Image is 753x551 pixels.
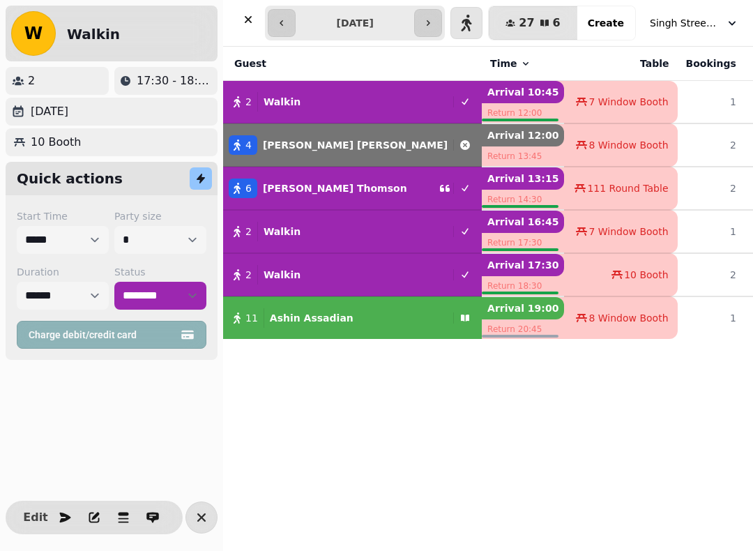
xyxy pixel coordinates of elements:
h2: Quick actions [17,169,123,188]
th: Bookings [678,47,745,81]
p: Return 20:45 [482,319,564,339]
p: Arrival 17:30 [482,254,564,276]
span: 8 Window Booth [588,138,668,152]
button: 2Walkin [223,258,482,292]
p: Return 18:30 [482,276,564,296]
p: Walkin [264,225,301,239]
th: Guest [223,47,482,81]
td: 2 [678,167,745,210]
p: Arrival 12:00 [482,124,564,146]
p: Return 14:30 [482,190,564,209]
p: 17:30 - 18:30 [137,73,212,89]
p: Walkin [264,268,301,282]
span: 27 [519,17,534,29]
th: Table [564,47,677,81]
p: Arrival 13:15 [482,167,564,190]
label: Duration [17,265,109,279]
p: Arrival 16:45 [482,211,564,233]
span: 11 [245,311,258,325]
span: Singh Street Bruntsfield [650,16,720,30]
span: 6 [553,17,561,29]
span: Edit [27,512,44,523]
label: Status [114,265,206,279]
td: 1 [678,210,745,253]
p: Return 17:30 [482,233,564,252]
button: Charge debit/credit card [17,321,206,349]
button: 11Ashin Assadian [223,301,482,335]
p: 10 Booth [31,134,81,151]
button: Edit [22,504,50,531]
span: 8 Window Booth [588,311,668,325]
button: 4[PERSON_NAME] [PERSON_NAME] [223,128,482,162]
button: 2Walkin [223,85,482,119]
td: 1 [678,81,745,124]
button: 6[PERSON_NAME] Thomson [223,172,482,205]
td: 2 [678,123,745,167]
span: Charge debit/credit card [29,330,178,340]
span: 4 [245,138,252,152]
p: Ashin Assadian [270,311,353,325]
span: 111 Round Table [587,181,668,195]
span: 7 Window Booth [588,95,668,109]
span: 2 [245,95,252,109]
span: 7 Window Booth [588,225,668,239]
span: 2 [245,268,252,282]
button: Time [490,56,531,70]
p: Return 12:00 [482,103,564,123]
p: Return 13:45 [482,146,564,166]
p: [PERSON_NAME] Thomson [263,181,407,195]
span: 10 Booth [624,268,668,282]
label: Party size [114,209,206,223]
span: 6 [245,181,252,195]
button: Create [577,6,635,40]
span: Time [490,56,517,70]
p: [DATE] [31,103,68,120]
td: 2 [678,253,745,296]
h2: Walkin [67,24,120,44]
button: 276 [489,6,577,40]
span: Create [588,18,624,28]
button: 2Walkin [223,215,482,248]
button: Singh Street Bruntsfield [641,10,747,36]
p: Arrival 10:45 [482,81,564,103]
p: Arrival 19:00 [482,297,564,319]
td: 1 [678,296,745,339]
span: W [24,25,43,42]
label: Start Time [17,209,109,223]
p: 2 [28,73,35,89]
span: 2 [245,225,252,239]
p: Walkin [264,95,301,109]
p: [PERSON_NAME] [PERSON_NAME] [263,138,448,152]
